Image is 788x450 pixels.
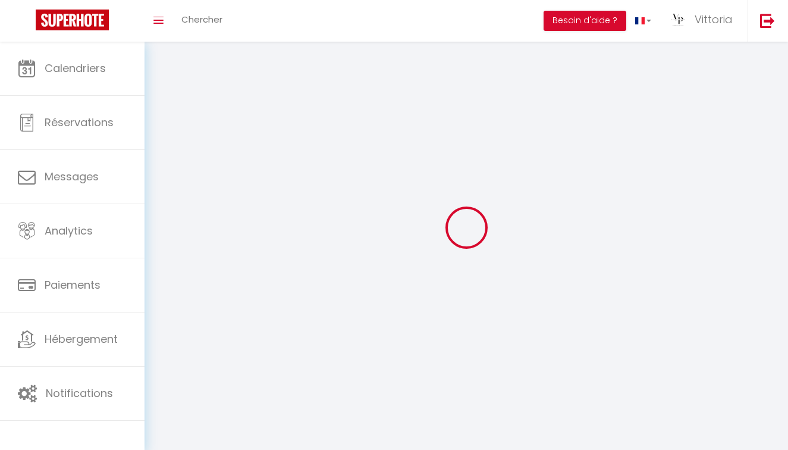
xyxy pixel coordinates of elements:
button: Ouvrir le widget de chat LiveChat [10,5,45,40]
button: Besoin d'aide ? [544,11,626,31]
span: Analytics [45,223,93,238]
img: ... [669,11,687,29]
span: Chercher [181,13,222,26]
span: Réservations [45,115,114,130]
span: Paiements [45,277,101,292]
span: Messages [45,169,99,184]
span: Calendriers [45,61,106,76]
span: Notifications [46,386,113,401]
img: Super Booking [36,10,109,30]
span: Vittoria [695,12,733,27]
span: Hébergement [45,332,118,346]
img: logout [760,13,775,28]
